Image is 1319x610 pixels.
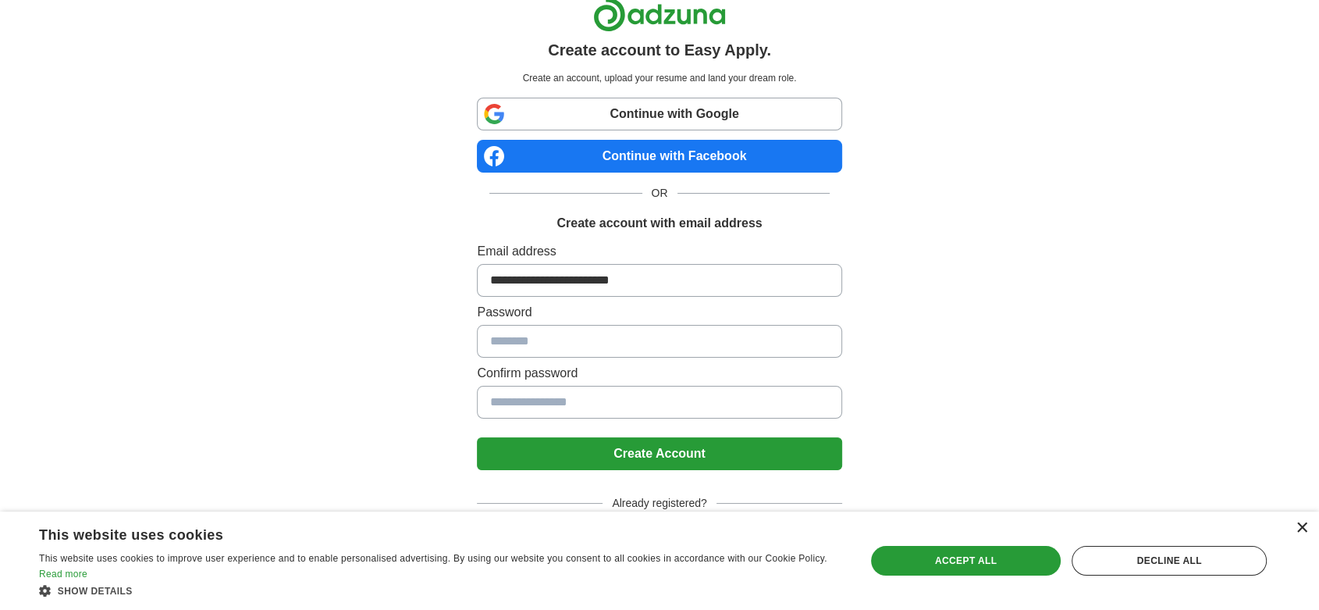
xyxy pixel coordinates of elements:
label: Password [477,303,841,322]
p: Create an account, upload your resume and land your dream role. [480,71,838,85]
span: Already registered? [603,495,716,512]
div: This website uses cookies [39,521,802,544]
span: This website uses cookies to improve user experience and to enable personalised advertising. By u... [39,553,827,564]
h1: Create account with email address [556,214,762,233]
label: Email address [477,242,841,261]
a: Continue with Facebook [477,140,841,173]
button: Create Account [477,437,841,470]
div: Accept all [871,546,1061,576]
div: Decline all [1072,546,1267,576]
h1: Create account to Easy Apply. [548,38,771,62]
div: Close [1296,523,1307,534]
label: Confirm password [477,364,841,383]
div: Show details [39,583,841,598]
span: Show details [58,586,133,597]
a: Continue with Google [477,98,841,130]
span: OR [642,185,677,202]
a: Read more, opens a new window [39,569,87,580]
